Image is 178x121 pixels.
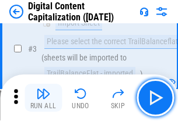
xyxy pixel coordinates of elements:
[28,44,37,54] span: # 3
[146,88,165,107] img: Main button
[30,102,57,109] div: Run All
[74,87,88,101] img: Undo
[155,5,169,19] img: Settings menu
[25,84,62,112] button: Run All
[111,87,125,101] img: Skip
[9,5,23,19] img: Back
[99,84,137,112] button: Skip
[72,102,89,109] div: Undo
[139,7,149,16] img: Support
[44,67,135,81] div: TrailBalanceFlat - imported
[36,87,50,101] img: Run All
[28,1,135,23] div: Digital Content Capitalization ([DATE])
[111,102,125,109] div: Skip
[55,16,102,30] div: Import Sheet
[62,84,99,112] button: Undo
